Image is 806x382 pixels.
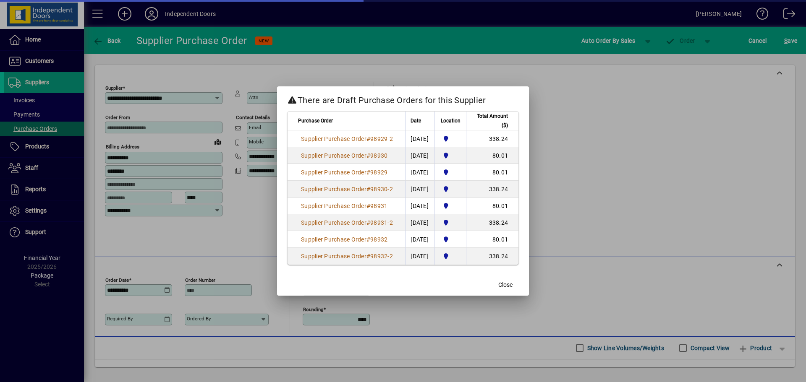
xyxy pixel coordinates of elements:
[298,252,396,261] a: Supplier Purchase Order#98932-2
[466,197,518,214] td: 80.01
[466,147,518,164] td: 80.01
[466,130,518,147] td: 338.24
[370,203,387,209] span: 98931
[370,186,393,192] span: 98930-2
[441,116,461,125] span: Location
[466,164,518,181] td: 80.01
[370,236,387,243] span: 98932
[405,197,434,214] td: [DATE]
[277,86,529,111] h2: There are Draft Purchase Orders for this Supplier
[440,168,461,177] span: Cromwell Central Otago
[440,235,461,244] span: Cromwell Central Otago
[366,152,370,159] span: #
[405,147,434,164] td: [DATE]
[366,135,370,142] span: #
[498,281,513,289] span: Close
[366,219,370,226] span: #
[440,151,461,160] span: Cromwell Central Otago
[405,130,434,147] td: [DATE]
[301,236,366,243] span: Supplier Purchase Order
[466,231,518,248] td: 80.01
[440,218,461,227] span: Cromwell Central Otago
[298,235,390,244] a: Supplier Purchase Order#98932
[366,169,370,176] span: #
[411,116,421,125] span: Date
[366,186,370,192] span: #
[440,185,461,194] span: Cromwell Central Otago
[466,181,518,197] td: 338.24
[298,218,396,227] a: Supplier Purchase Order#98931-2
[370,152,387,159] span: 98930
[301,152,366,159] span: Supplier Purchase Order
[440,201,461,210] span: Cromwell Central Otago
[301,169,366,176] span: Supplier Purchase Order
[298,168,390,177] a: Supplier Purchase Order#98929
[405,164,434,181] td: [DATE]
[405,231,434,248] td: [DATE]
[366,203,370,209] span: #
[466,248,518,265] td: 338.24
[405,248,434,265] td: [DATE]
[492,277,519,292] button: Close
[298,134,396,143] a: Supplier Purchase Order#98929-2
[370,135,393,142] span: 98929-2
[440,252,461,261] span: Cromwell Central Otago
[301,135,366,142] span: Supplier Purchase Order
[301,219,366,226] span: Supplier Purchase Order
[370,253,393,260] span: 98932-2
[301,253,366,260] span: Supplier Purchase Order
[370,169,387,176] span: 98929
[466,214,518,231] td: 338.24
[298,201,390,210] a: Supplier Purchase Order#98931
[301,186,366,192] span: Supplier Purchase Order
[440,134,461,143] span: Cromwell Central Otago
[405,181,434,197] td: [DATE]
[298,185,396,194] a: Supplier Purchase Order#98930-2
[405,214,434,231] td: [DATE]
[298,116,333,125] span: Purchase Order
[471,112,508,130] span: Total Amount ($)
[301,203,366,209] span: Supplier Purchase Order
[298,151,390,160] a: Supplier Purchase Order#98930
[366,236,370,243] span: #
[366,253,370,260] span: #
[370,219,393,226] span: 98931-2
